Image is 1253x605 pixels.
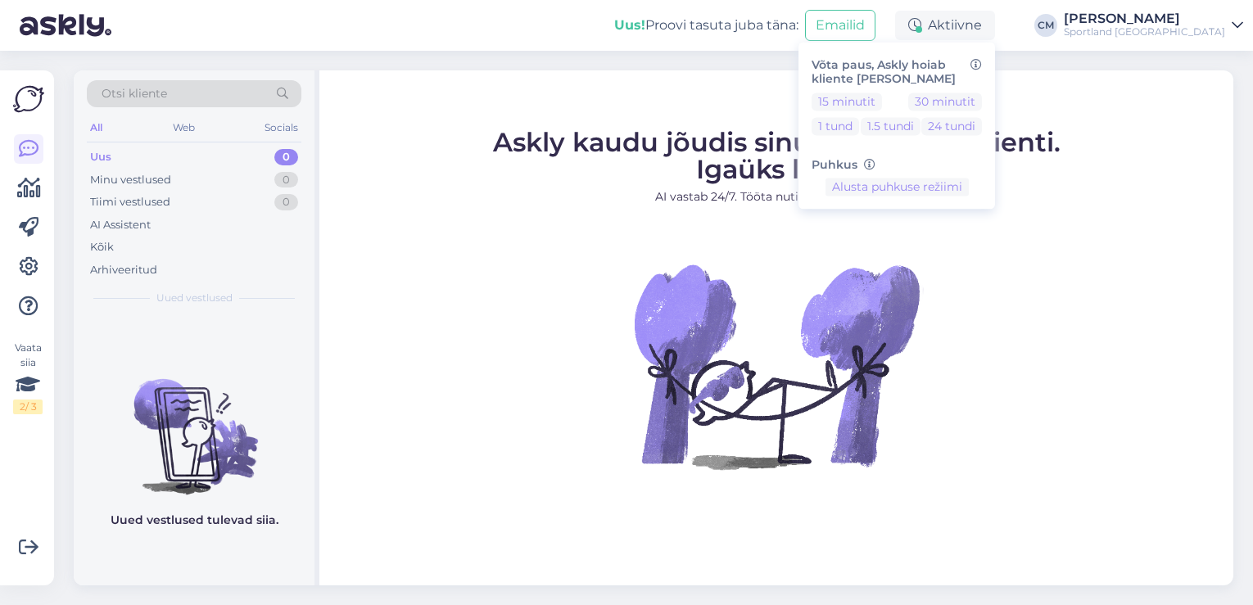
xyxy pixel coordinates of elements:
[812,58,982,86] h6: Võta paus, Askly hoiab kliente [PERSON_NAME]
[90,217,151,233] div: AI Assistent
[13,341,43,414] div: Vaata siia
[90,239,114,255] div: Kõik
[805,10,875,41] button: Emailid
[170,117,198,138] div: Web
[812,117,859,135] button: 1 tund
[90,194,170,210] div: Tiimi vestlused
[1064,12,1225,25] div: [PERSON_NAME]
[826,178,969,196] button: Alusta puhkuse režiimi
[90,149,111,165] div: Uus
[87,117,106,138] div: All
[908,93,982,111] button: 30 minutit
[1034,14,1057,37] div: CM
[274,172,298,188] div: 0
[921,117,982,135] button: 24 tundi
[493,126,1061,185] span: Askly kaudu jõudis sinuni juba klienti. Igaüks loeb.
[74,350,314,497] img: No chats
[1064,12,1243,38] a: [PERSON_NAME]Sportland [GEOGRAPHIC_DATA]
[13,84,44,115] img: Askly Logo
[102,85,167,102] span: Otsi kliente
[812,93,882,111] button: 15 minutit
[614,17,645,33] b: Uus!
[13,400,43,414] div: 2 / 3
[261,117,301,138] div: Socials
[156,291,233,305] span: Uued vestlused
[90,262,157,278] div: Arhiveeritud
[111,512,278,529] p: Uued vestlused tulevad siia.
[90,172,171,188] div: Minu vestlused
[1064,25,1225,38] div: Sportland [GEOGRAPHIC_DATA]
[274,149,298,165] div: 0
[812,158,982,172] h6: Puhkus
[861,117,921,135] button: 1.5 tundi
[493,188,1061,205] p: AI vastab 24/7. Tööta nutikamalt juba täna.
[274,194,298,210] div: 0
[629,219,924,513] img: No Chat active
[614,16,798,35] div: Proovi tasuta juba täna:
[895,11,995,40] div: Aktiivne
